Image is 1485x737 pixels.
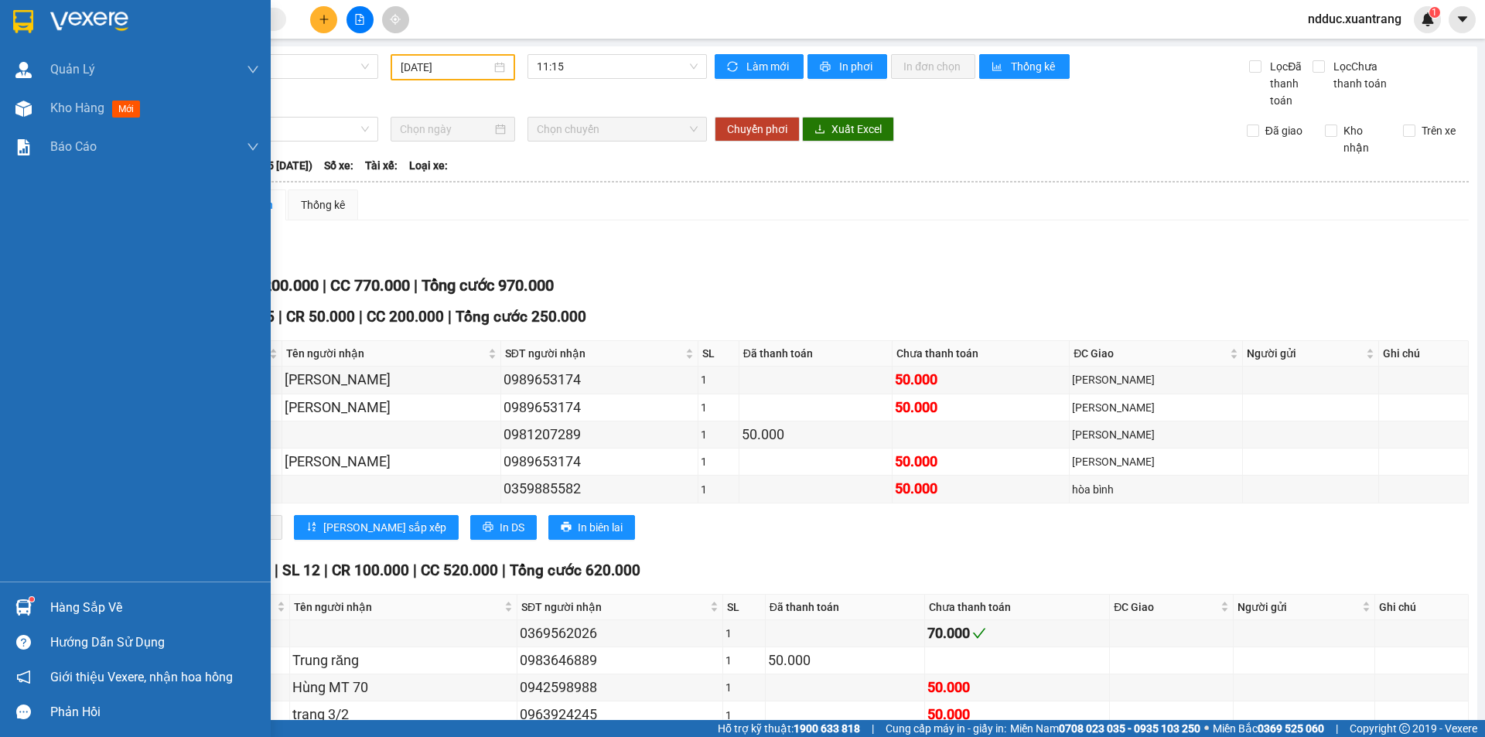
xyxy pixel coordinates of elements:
[1337,122,1391,156] span: Kho nhận
[831,121,882,138] span: Xuất Excel
[725,652,763,669] div: 1
[1213,720,1324,737] span: Miền Bắc
[578,519,623,536] span: In biên lai
[292,704,514,725] div: trang 3/2
[715,117,800,142] button: Chuyển phơi
[517,647,723,674] td: 0983646889
[290,674,517,701] td: Hùng MT 70
[727,61,740,73] span: sync
[814,124,825,136] span: download
[872,720,874,737] span: |
[112,101,140,118] span: mới
[992,61,1005,73] span: bar-chart
[895,397,1067,418] div: 50.000
[413,561,417,579] span: |
[414,276,418,295] span: |
[1011,58,1057,75] span: Thống kê
[16,635,31,650] span: question-circle
[285,397,497,418] div: [PERSON_NAME]
[927,677,1107,698] div: 50.000
[50,137,97,156] span: Báo cáo
[794,722,860,735] strong: 1900 633 818
[324,157,353,174] span: Số xe:
[725,679,763,696] div: 1
[422,276,554,295] span: Tổng cước 970.000
[359,308,363,326] span: |
[802,117,894,142] button: downloadXuất Excel
[1429,7,1440,18] sup: 1
[50,701,259,724] div: Phản hồi
[501,394,698,421] td: 0989653174
[893,341,1070,367] th: Chưa thanh toán
[561,521,572,534] span: printer
[1072,481,1240,498] div: hòa bình
[1327,58,1407,92] span: Lọc Chưa thanh toán
[701,426,736,443] div: 1
[247,141,259,153] span: down
[275,561,278,579] span: |
[292,650,514,671] div: Trung răng
[1114,599,1217,616] span: ĐC Giao
[306,521,317,534] span: sort-ascending
[972,626,986,640] span: check
[16,705,31,719] span: message
[1264,58,1312,109] span: Lọc Đã thanh toán
[1456,12,1470,26] span: caret-down
[278,308,282,326] span: |
[1259,122,1309,139] span: Đã giao
[409,157,448,174] span: Loại xe:
[520,623,720,644] div: 0369562026
[839,58,875,75] span: In phơi
[895,451,1067,473] div: 50.000
[517,620,723,647] td: 0369562026
[895,369,1067,391] div: 50.000
[323,276,326,295] span: |
[701,453,736,470] div: 1
[1379,341,1469,367] th: Ghi chú
[520,704,720,725] div: 0963924245
[1247,345,1363,362] span: Người gửi
[15,101,32,117] img: warehouse-icon
[517,701,723,728] td: 0963924245
[739,341,893,367] th: Đã thanh toán
[50,667,233,687] span: Giới thiệu Vexere, nhận hoa hồng
[282,394,500,421] td: tùng vân hồ
[15,62,32,78] img: warehouse-icon
[1258,722,1324,735] strong: 0369 525 060
[1072,399,1240,416] div: [PERSON_NAME]
[354,14,365,25] span: file-add
[537,55,698,78] span: 11:15
[456,308,586,326] span: Tổng cước 250.000
[323,519,446,536] span: [PERSON_NAME] sắp xếp
[294,515,459,540] button: sort-ascending[PERSON_NAME] sắp xếp
[382,6,409,33] button: aim
[319,14,329,25] span: plus
[537,118,698,141] span: Chọn chuyến
[301,196,345,213] div: Thống kê
[15,139,32,155] img: solution-icon
[29,597,34,602] sup: 1
[501,449,698,476] td: 0989653174
[504,369,695,391] div: 0989653174
[483,521,493,534] span: printer
[282,449,500,476] td: tùng vân hồ
[1072,453,1240,470] div: [PERSON_NAME]
[701,481,736,498] div: 1
[768,650,922,671] div: 50.000
[290,701,517,728] td: trang 3/2
[520,677,720,698] div: 0942598988
[501,421,698,449] td: 0981207289
[548,515,635,540] button: printerIn biên lai
[1072,371,1240,388] div: [PERSON_NAME]
[886,720,1006,737] span: Cung cấp máy in - giấy in:
[16,670,31,684] span: notification
[290,647,517,674] td: Trung răng
[504,478,695,500] div: 0359885582
[1059,722,1200,735] strong: 0708 023 035 - 0935 103 250
[282,561,320,579] span: SL 12
[725,707,763,724] div: 1
[1399,723,1410,734] span: copyright
[13,10,33,33] img: logo-vxr
[501,476,698,503] td: 0359885582
[324,561,328,579] span: |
